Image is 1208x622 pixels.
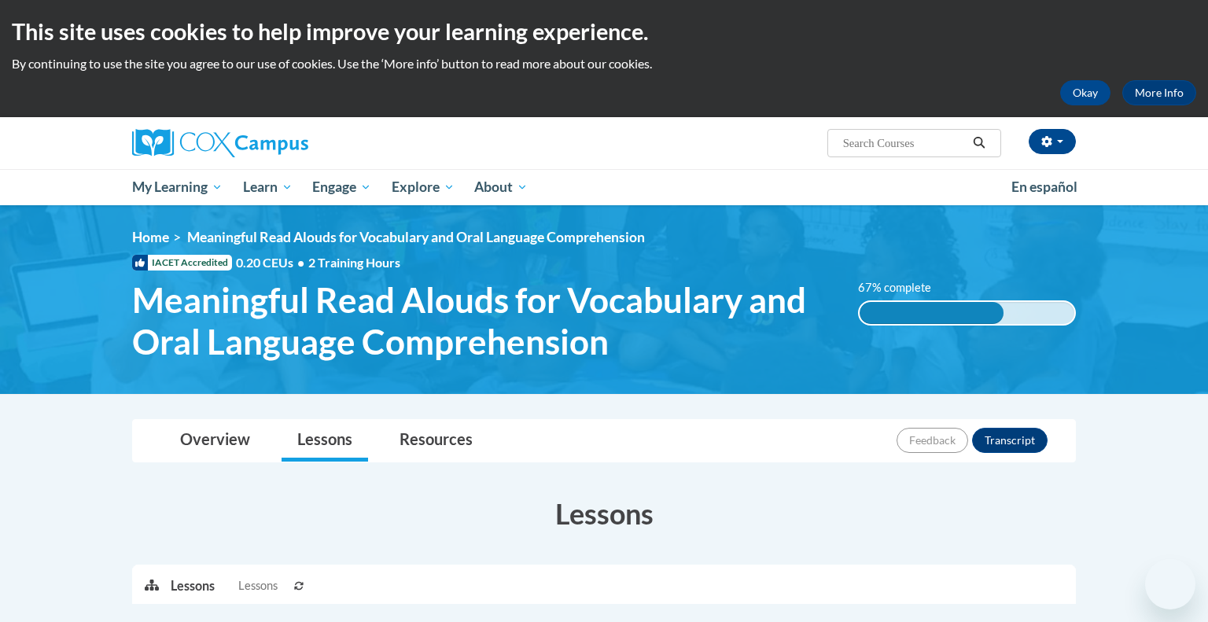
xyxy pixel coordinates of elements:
[282,420,368,462] a: Lessons
[474,178,528,197] span: About
[972,428,1048,453] button: Transcript
[122,169,233,205] a: My Learning
[858,279,948,296] label: 67% complete
[1060,80,1110,105] button: Okay
[132,229,169,245] a: Home
[233,169,303,205] a: Learn
[308,255,400,270] span: 2 Training Hours
[12,55,1196,72] p: By continuing to use the site you agree to our use of cookies. Use the ‘More info’ button to read...
[842,134,967,153] input: Search Courses
[171,577,215,594] p: Lessons
[238,577,278,594] span: Lessons
[243,178,293,197] span: Learn
[1001,171,1088,204] a: En español
[860,302,1004,324] div: 67% complete
[1122,80,1196,105] a: More Info
[312,178,371,197] span: Engage
[1029,129,1076,154] button: Account Settings
[392,178,455,197] span: Explore
[897,428,968,453] button: Feedback
[164,420,266,462] a: Overview
[187,229,645,245] span: Meaningful Read Alouds for Vocabulary and Oral Language Comprehension
[109,169,1099,205] div: Main menu
[132,255,232,271] span: IACET Accredited
[1145,559,1195,609] iframe: Button to launch messaging window
[132,178,223,197] span: My Learning
[1011,179,1077,195] span: En español
[302,169,381,205] a: Engage
[132,129,308,157] img: Cox Campus
[132,279,834,363] span: Meaningful Read Alouds for Vocabulary and Oral Language Comprehension
[297,255,304,270] span: •
[132,129,431,157] a: Cox Campus
[967,134,991,153] button: Search
[465,169,539,205] a: About
[132,494,1076,533] h3: Lessons
[236,254,308,271] span: 0.20 CEUs
[12,16,1196,47] h2: This site uses cookies to help improve your learning experience.
[384,420,488,462] a: Resources
[381,169,465,205] a: Explore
